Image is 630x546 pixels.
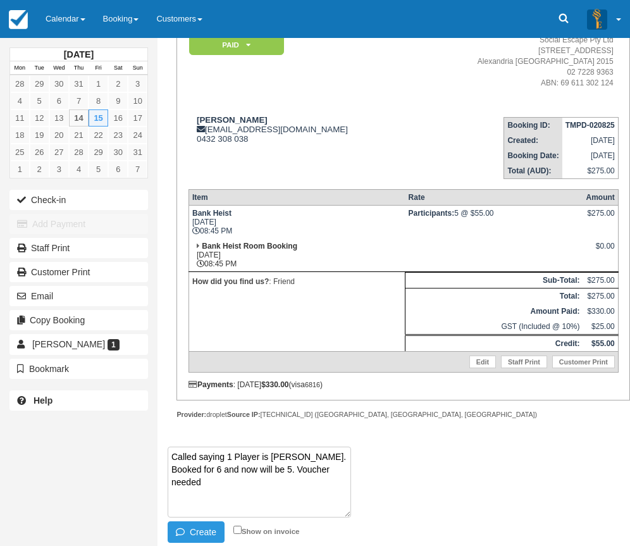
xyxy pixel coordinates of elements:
[89,109,108,127] a: 15
[34,395,52,406] b: Help
[128,161,147,178] a: 7
[10,109,30,127] a: 11
[9,359,148,379] button: Bookmark
[583,272,618,288] td: $275.00
[10,61,30,75] th: Mon
[128,109,147,127] a: 17
[30,75,49,92] a: 29
[9,214,148,234] button: Add Payment
[405,319,583,335] td: GST (Included @ 10%)
[176,411,206,418] strong: Provider:
[49,61,69,75] th: Wed
[108,92,128,109] a: 9
[405,304,583,319] th: Amount Paid:
[69,144,89,161] a: 28
[89,144,108,161] a: 29
[192,277,269,286] strong: How did you find us?
[501,356,547,368] a: Staff Print
[504,117,562,133] th: Booking ID:
[108,339,120,351] span: 1
[49,92,69,109] a: 6
[562,148,619,163] td: [DATE]
[9,238,148,258] a: Staff Print
[49,109,69,127] a: 13
[188,115,435,144] div: [EMAIL_ADDRESS][DOMAIN_NAME] 0432 308 038
[30,92,49,109] a: 5
[192,209,232,218] strong: Bank Heist
[440,35,614,89] address: Social Escape Pty Ltd [STREET_ADDRESS] Alexandria [GEOGRAPHIC_DATA] 2015 02 7228 9363 ABN: 69 611...
[10,161,30,178] a: 1
[168,521,225,543] button: Create
[69,75,89,92] a: 31
[188,33,280,56] a: Paid
[227,411,261,418] strong: Source IP:
[202,242,297,251] strong: Bank Heist Room Booking
[49,161,69,178] a: 3
[9,390,148,411] a: Help
[188,205,405,239] td: [DATE] 08:45 PM
[128,75,147,92] a: 3
[108,61,128,75] th: Sat
[188,239,405,272] td: [DATE] 08:45 PM
[197,115,268,125] strong: [PERSON_NAME]
[261,380,288,389] strong: $330.00
[108,161,128,178] a: 6
[69,61,89,75] th: Thu
[89,161,108,178] a: 5
[49,144,69,161] a: 27
[233,527,300,535] label: Show on invoice
[128,92,147,109] a: 10
[128,61,147,75] th: Sun
[69,109,89,127] a: 14
[10,144,30,161] a: 25
[108,75,128,92] a: 2
[504,148,562,163] th: Booking Date:
[583,319,618,335] td: $25.00
[189,34,284,56] em: Paid
[405,189,583,205] th: Rate
[9,310,148,330] button: Copy Booking
[89,61,108,75] th: Fri
[64,49,94,59] strong: [DATE]
[233,526,242,534] input: Show on invoice
[10,92,30,109] a: 4
[562,133,619,148] td: [DATE]
[10,127,30,144] a: 18
[405,205,583,239] td: 5 @ $55.00
[188,189,405,205] th: Item
[69,92,89,109] a: 7
[30,161,49,178] a: 2
[9,334,148,354] a: [PERSON_NAME] 1
[586,209,614,228] div: $275.00
[405,272,583,288] th: Sub-Total:
[32,339,105,349] span: [PERSON_NAME]
[405,335,583,351] th: Credit:
[49,75,69,92] a: 30
[49,127,69,144] a: 20
[504,163,562,179] th: Total (AUD):
[9,190,148,210] button: Check-in
[586,242,614,261] div: $0.00
[89,92,108,109] a: 8
[108,127,128,144] a: 23
[587,9,607,29] img: A3
[10,75,30,92] a: 28
[128,127,147,144] a: 24
[69,161,89,178] a: 4
[9,10,28,29] img: checkfront-main-nav-mini-logo.png
[188,380,233,389] strong: Payments
[192,275,402,288] p: : Friend
[469,356,496,368] a: Edit
[504,133,562,148] th: Created:
[552,356,615,368] a: Customer Print
[188,380,619,389] div: : [DATE] (visa )
[9,262,148,282] a: Customer Print
[409,209,455,218] strong: Participants
[9,286,148,306] button: Email
[89,75,108,92] a: 1
[89,127,108,144] a: 22
[176,410,630,419] div: droplet [TECHNICAL_ID] ([GEOGRAPHIC_DATA], [GEOGRAPHIC_DATA], [GEOGRAPHIC_DATA])
[128,144,147,161] a: 31
[30,144,49,161] a: 26
[69,127,89,144] a: 21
